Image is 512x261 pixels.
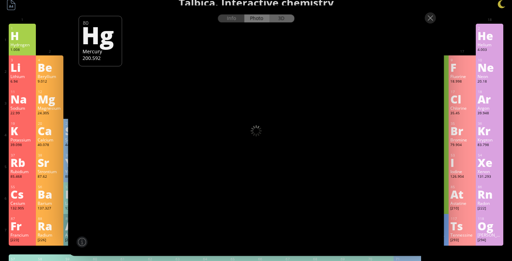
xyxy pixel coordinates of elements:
div: 4.003 [478,47,502,53]
div: Actinium [65,232,89,238]
div: At [450,189,474,200]
div: I [450,157,474,168]
div: Ar [478,93,502,105]
div: 22.99 [10,111,34,116]
div: 6.94 [10,79,34,85]
div: [223] [10,238,34,243]
div: 37 [11,153,34,158]
div: Hydrogen [10,42,34,47]
div: 11 [11,90,34,94]
div: Br [450,125,474,136]
div: 89 [65,216,89,221]
div: Astatine [450,200,474,206]
div: Francium [10,232,34,238]
div: 20.18 [478,79,502,85]
div: 35.45 [450,111,474,116]
div: 200.592 [83,55,118,61]
div: 131.293 [478,174,502,180]
div: Bromine [450,137,474,143]
div: Info [218,14,245,22]
div: 18 [478,90,502,94]
div: 20 [38,121,62,126]
div: [294] [478,238,502,243]
div: Fr [10,220,34,231]
div: [PERSON_NAME] [478,232,502,238]
div: Tennessine [450,232,474,238]
div: 86 [478,185,502,189]
div: Sc [65,125,89,136]
div: 88 [38,216,62,221]
div: 132.905 [10,206,34,212]
div: 55 [11,185,34,189]
div: Ba [38,189,62,200]
div: [226] [38,238,62,243]
div: La [65,189,89,200]
div: Ne [478,62,502,73]
div: 138.905 [65,206,89,212]
div: Li [10,62,34,73]
div: Og [478,220,502,231]
div: 39 [65,153,89,158]
div: 87 [11,216,34,221]
div: Fluorine [450,74,474,79]
div: Radon [478,200,502,206]
div: Rb [10,157,34,168]
div: Radium [38,232,62,238]
div: 3 [11,58,34,62]
div: Beryllium [38,74,62,79]
div: [210] [450,206,474,212]
div: Be [38,62,62,73]
div: 36 [478,121,502,126]
div: 126.904 [450,174,474,180]
div: Neon [478,74,502,79]
div: Cs [10,189,34,200]
div: Lanthanum [65,200,89,206]
div: 12 [38,90,62,94]
div: Cl [450,93,474,105]
div: Iodine [450,169,474,174]
div: [227] [65,238,89,243]
div: Cesium [10,200,34,206]
div: Mg [38,93,62,105]
div: Scandium [65,137,89,143]
div: 19 [11,121,34,126]
div: Xenon [478,169,502,174]
div: 2 [478,26,502,31]
div: Calcium [38,137,62,143]
div: Kr [478,125,502,136]
div: Argon [478,105,502,111]
div: 4 [38,58,62,62]
div: 21 [65,121,89,126]
div: 24.305 [38,111,62,116]
div: Chlorine [450,105,474,111]
div: Ts [450,220,474,231]
div: 9.012 [38,79,62,85]
div: 17 [451,90,474,94]
div: Magnesium [38,105,62,111]
div: 85.468 [10,174,34,180]
div: 39.948 [478,111,502,116]
div: 53 [451,153,474,158]
div: 88.906 [65,174,89,180]
div: Krypton [478,137,502,143]
div: Strontium [38,169,62,174]
div: 38 [38,153,62,158]
div: Ca [38,125,62,136]
div: Ac [65,220,89,231]
div: H [10,30,34,41]
div: 9 [451,58,474,62]
div: 54 [478,153,502,158]
div: Y [65,157,89,168]
div: Helium [478,42,502,47]
div: Sodium [10,105,34,111]
div: He [478,30,502,41]
div: 3D [269,14,294,22]
div: Rn [478,189,502,200]
div: 85 [451,185,474,189]
div: 56 [38,185,62,189]
div: 44.956 [65,143,89,148]
div: K [10,125,34,136]
div: [293] [450,238,474,243]
div: 87.62 [38,174,62,180]
div: Sr [38,157,62,168]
